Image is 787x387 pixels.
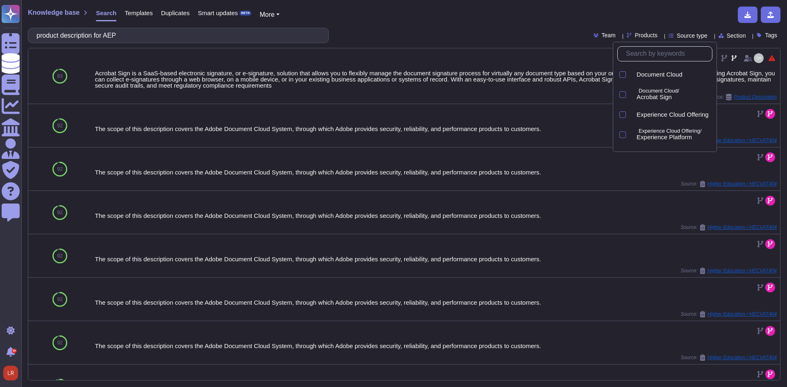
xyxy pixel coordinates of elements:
span: Duplicates [161,10,190,16]
span: Higher Education / HECVAT404 [707,312,777,317]
span: Products [635,32,657,38]
div: Analytics [630,146,712,164]
span: Higher Education / HECVAT404 [707,138,777,143]
div: The scope of this description covers the Adobe Document Cloud System, through which Adobe provide... [95,256,777,262]
span: 93 [57,74,63,79]
div: Document Cloud [630,70,633,79]
div: Experience Platform [630,130,633,140]
span: Source: [707,94,777,100]
div: The scope of this description covers the Adobe Document Cloud System, through which Adobe provide... [95,299,777,306]
div: BETA [239,11,251,16]
span: 92 [57,167,63,172]
span: Higher Education / HECVAT404 [707,355,777,360]
div: Document Cloud [637,71,709,78]
div: The scope of this description covers the Adobe Document Cloud System, through which Adobe provide... [95,343,777,349]
button: user [2,364,24,382]
span: Tags [765,32,777,38]
input: Search a question or template... [32,28,320,43]
span: Source: [680,181,777,187]
span: Source: [680,137,777,144]
span: Source: [680,224,777,231]
span: Experience Cloud Offering [637,111,709,118]
div: The scope of this description covers the Adobe Document Cloud System, through which Adobe provide... [95,213,777,219]
div: The scope of this description covers the Adobe Document Cloud System, through which Adobe provide... [95,169,777,175]
div: Acrobat Sign [637,93,709,101]
span: Higher Education / HECVAT404 [707,181,777,186]
img: user [754,53,764,63]
div: Acrobat Sign is a SaaS-based electronic signature, or e-signature, solution that allows you to fl... [95,70,777,88]
span: 92 [57,253,63,258]
span: Source: [680,354,777,361]
span: Acrobat Sign [637,93,672,101]
div: Document Cloud [630,66,712,84]
span: Team [602,32,616,38]
span: Section [727,33,746,38]
div: Experience Platform [637,134,709,141]
span: Knowledge base [28,9,80,16]
span: Document Cloud [637,71,682,78]
p: Document Cloud/ [639,88,709,94]
span: Templates [125,10,152,16]
span: Higher Education / HECVAT404 [707,225,777,230]
div: Experience Platform [630,126,712,144]
span: Source: [680,267,777,274]
div: 9+ [12,349,17,353]
button: More [259,10,280,20]
img: user [3,366,18,380]
span: More [259,11,274,18]
input: Search by keywords [622,47,712,61]
span: Higher Education / HECVAT404 [707,268,777,273]
p: Experience Cloud Offering/ [639,129,709,134]
span: Product Description [734,95,777,100]
span: Experience Platform [637,134,692,141]
span: 92 [57,210,63,215]
div: Acrobat Sign [630,90,633,100]
span: 92 [57,123,63,128]
div: Experience Cloud Offering [630,110,633,120]
span: Source type [677,33,707,38]
span: Smart updates [198,10,238,16]
div: Acrobat Sign [630,86,712,104]
span: 92 [57,340,63,345]
div: Experience Cloud Offering [630,106,712,124]
span: Source: [680,311,777,317]
div: The scope of this description covers the Adobe Document Cloud System, through which Adobe provide... [95,126,777,132]
span: Search [96,10,116,16]
span: 92 [57,297,63,302]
